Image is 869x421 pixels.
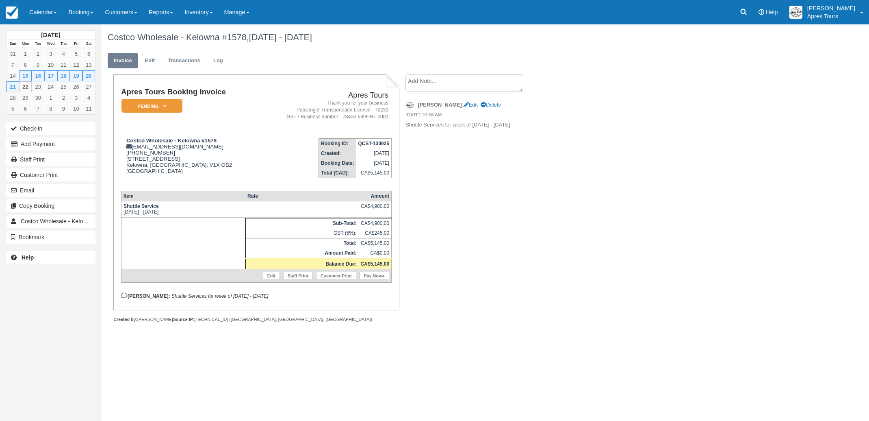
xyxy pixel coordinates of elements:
th: Balance Due: [245,258,358,269]
em: Shuttle Services for week of [DATE] - [DATE] [171,293,268,299]
a: 7 [32,103,44,114]
a: 7 [7,59,19,70]
span: Costco Wholesale - Kelowna #1578 [21,218,111,225]
span: Help [766,9,778,15]
a: 27 [82,81,95,92]
strong: CA$5,145.00 [360,261,389,267]
td: [DATE] [356,148,391,158]
a: 9 [32,59,44,70]
button: Bookmark [6,231,95,244]
button: Add Payment [6,137,95,151]
button: Check-in [6,122,95,135]
a: 6 [82,48,95,59]
img: checkfront-main-nav-mini-logo.png [6,7,18,19]
th: Created: [319,148,356,158]
a: 11 [57,59,70,70]
th: Tue [32,39,44,48]
h1: Apres Tours Booking Invoice [121,88,258,96]
div: [PERSON_NAME] [TECHNICAL_ID] ([GEOGRAPHIC_DATA], [GEOGRAPHIC_DATA], [GEOGRAPHIC_DATA]) [113,316,399,323]
a: 10 [70,103,82,114]
p: [PERSON_NAME] [807,4,855,12]
a: 8 [44,103,57,114]
p: Apres Tours [807,12,855,20]
th: Booking ID: [319,139,356,149]
a: Invoice [108,53,138,69]
a: Edit [263,272,280,280]
a: 29 [19,92,32,103]
strong: Shuttle Service [124,203,159,209]
a: 30 [32,92,44,103]
a: 22 [19,81,32,92]
a: 2 [57,92,70,103]
a: 15 [19,70,32,81]
button: Copy Booking [6,199,95,212]
a: 18 [57,70,70,81]
a: Costco Wholesale - Kelowna #1578 [6,215,95,228]
b: Help [22,254,34,261]
strong: [PERSON_NAME]: [121,293,170,299]
a: 1 [44,92,57,103]
strong: QCST-130925 [358,141,389,146]
th: Item [121,191,245,201]
span: [DATE] - [DATE] [249,32,312,42]
address: Thank you for your business Passenger Transportation Licence - 72231 GST / Business number - 7845... [261,100,388,120]
a: 4 [82,92,95,103]
th: Sat [82,39,95,48]
a: 2 [32,48,44,59]
a: Delete [481,102,501,108]
a: 28 [7,92,19,103]
td: [DATE] - [DATE] [121,201,245,218]
a: 12 [70,59,82,70]
td: CA$0.00 [358,248,391,259]
a: 3 [44,48,57,59]
a: 21 [7,81,19,92]
strong: Costco Wholesale - Kelowna #1578 [126,137,217,144]
th: Total: [245,238,358,248]
p: Shuttle Services for week of [DATE] - [DATE] [405,121,542,129]
strong: [PERSON_NAME] [418,102,462,108]
a: 16 [32,70,44,81]
a: 13 [82,59,95,70]
a: 6 [19,103,32,114]
a: Customer Print [6,168,95,181]
a: 23 [32,81,44,92]
th: Booking Date: [319,158,356,168]
a: Help [6,251,95,264]
a: 31 [7,48,19,59]
a: 11 [82,103,95,114]
strong: Source IP: [173,317,195,322]
a: 14 [7,70,19,81]
a: 20 [82,70,95,81]
th: Wed [44,39,57,48]
a: 1 [19,48,32,59]
a: 26 [70,81,82,92]
a: 3 [70,92,82,103]
th: Sun [7,39,19,48]
strong: [DATE] [41,32,60,38]
a: 10 [44,59,57,70]
td: CA$5,145.00 [356,168,391,178]
a: 19 [70,70,82,81]
th: Mon [19,39,32,48]
a: Log [207,53,229,69]
a: 9 [57,103,70,114]
th: Total (CAD): [319,168,356,178]
h1: Costco Wholesale - Kelowna #1578, [108,33,747,42]
a: Staff Print [6,153,95,166]
a: 4 [57,48,70,59]
a: Customer Print [316,272,356,280]
th: Fri [70,39,82,48]
em: Pending [121,99,182,113]
th: Sub-Total: [245,218,358,228]
a: 17 [44,70,57,81]
th: Rate [245,191,358,201]
div: CA$4,900.00 [360,203,389,216]
a: Staff Print [283,272,313,280]
a: Edit [139,53,161,69]
div: [EMAIL_ADDRESS][DOMAIN_NAME] [PHONE_NUMBER] [STREET_ADDRESS] Kelowna, [GEOGRAPHIC_DATA], V1X OB2 ... [121,137,258,184]
a: Pay Now [360,272,389,280]
a: Pending [121,98,180,113]
td: CA$5,145.00 [358,238,391,248]
a: 24 [44,81,57,92]
th: Thu [57,39,70,48]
